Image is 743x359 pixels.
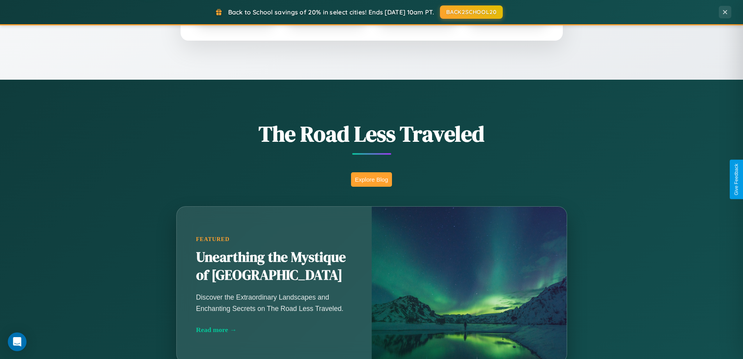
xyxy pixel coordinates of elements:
[440,5,503,19] button: BACK2SCHOOL20
[196,236,352,243] div: Featured
[138,119,606,149] h1: The Road Less Traveled
[196,248,352,284] h2: Unearthing the Mystique of [GEOGRAPHIC_DATA]
[351,172,392,187] button: Explore Blog
[734,164,739,195] div: Give Feedback
[8,332,27,351] div: Open Intercom Messenger
[196,292,352,314] p: Discover the Extraordinary Landscapes and Enchanting Secrets on The Road Less Traveled.
[196,326,352,334] div: Read more →
[228,8,434,16] span: Back to School savings of 20% in select cities! Ends [DATE] 10am PT.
